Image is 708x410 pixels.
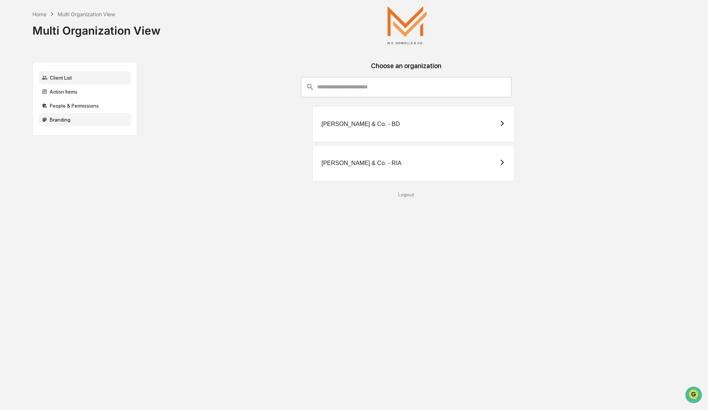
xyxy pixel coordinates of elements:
[58,11,115,17] div: Multi Organization View
[7,56,21,70] img: 1746055101610-c473b297-6a78-478c-a979-82029cc54cd1
[32,18,160,37] div: Multi Organization View
[7,108,13,113] div: 🔎
[4,90,51,103] a: 🖐️Preclearance
[143,192,670,197] div: Logout
[25,56,121,64] div: Start new chat
[53,94,59,99] div: 🗄️
[322,160,402,167] div: [PERSON_NAME] & Co. - RIA
[19,34,122,41] input: Clear
[4,104,49,117] a: 🔎Data Lookup
[25,64,93,70] div: We're available if you need us!
[73,125,89,130] span: Pylon
[322,121,400,127] div: [PERSON_NAME] & Co. - BD
[61,93,91,100] span: Attestations
[39,71,131,84] div: Client List
[370,6,444,44] img: M.S. Howells & Co.
[125,59,134,67] button: Start new chat
[15,107,46,114] span: Data Lookup
[51,90,94,103] a: 🗄️Attestations
[39,113,131,126] div: Branding
[143,62,670,77] div: Choose an organization
[39,99,131,112] div: People & Permissions
[7,94,13,99] div: 🖐️
[684,386,704,406] iframe: Open customer support
[32,11,46,17] div: Home
[39,85,131,98] div: Action Items
[52,125,89,130] a: Powered byPylon
[301,77,511,97] div: consultant-dashboard__filter-organizations-search-bar
[15,93,48,100] span: Preclearance
[7,15,134,27] p: How can we help?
